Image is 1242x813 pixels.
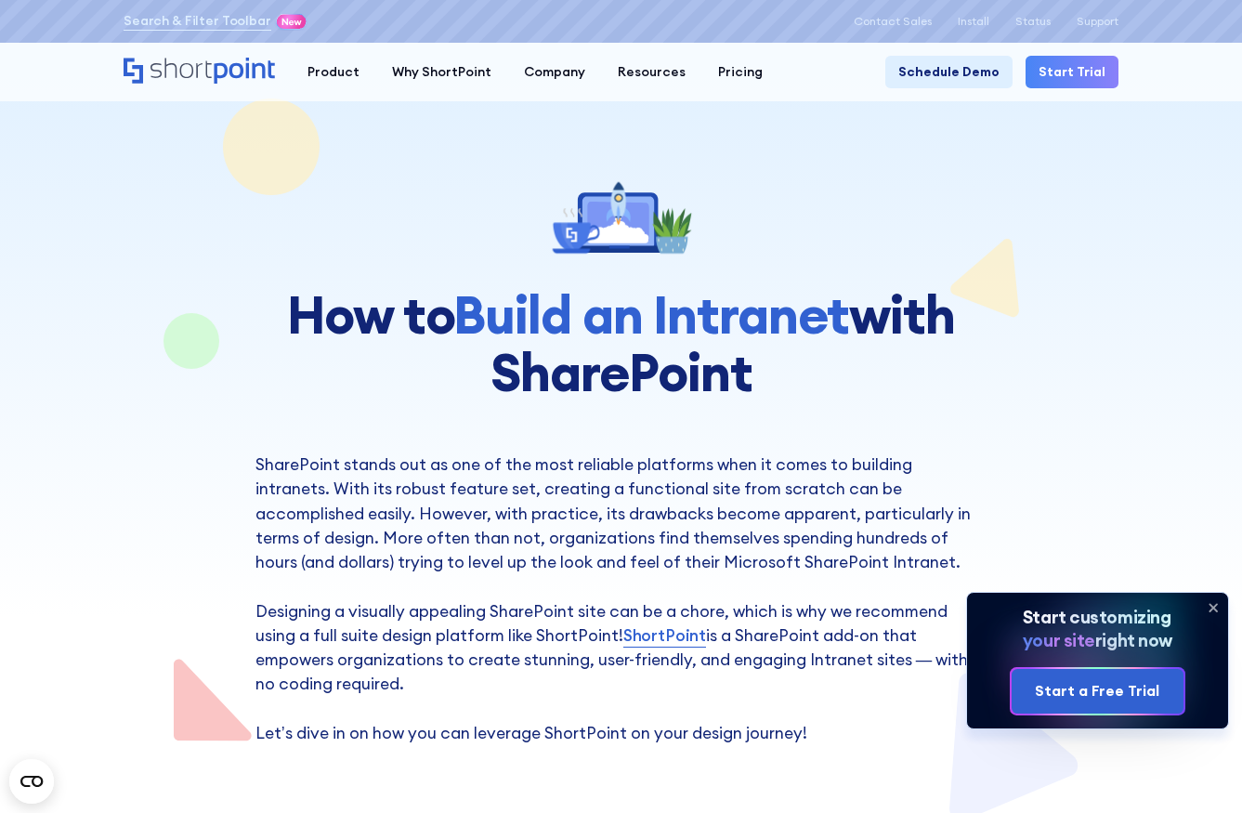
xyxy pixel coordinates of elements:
[375,56,507,88] a: Why ShortPoint
[1026,56,1118,88] a: Start Trial
[1149,724,1242,813] iframe: Chat Widget
[255,452,987,745] p: SharePoint stands out as one of the most reliable platforms when it comes to building intranets. ...
[885,56,1013,88] a: Schedule Demo
[958,15,989,28] a: Install
[718,62,763,82] div: Pricing
[287,282,453,347] strong: How to
[392,62,491,82] div: Why ShortPoint
[291,56,375,88] a: Product
[601,56,701,88] a: Resources
[1035,680,1159,702] div: Start a Free Trial
[1012,669,1183,715] a: Start a Free Trial
[701,56,778,88] a: Pricing
[618,62,686,82] div: Resources
[623,623,706,648] a: ShortPoint
[453,282,849,347] strong: Build an Intranet
[490,282,955,405] strong: with SharePoint
[507,56,601,88] a: Company
[854,15,932,28] a: Contact Sales
[1077,15,1118,28] a: Support
[524,62,585,82] div: Company
[124,58,275,85] a: Home
[307,62,360,82] div: Product
[9,759,54,804] button: Open CMP widget
[124,11,271,31] a: Search & Filter Toolbar
[1015,15,1051,28] a: Status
